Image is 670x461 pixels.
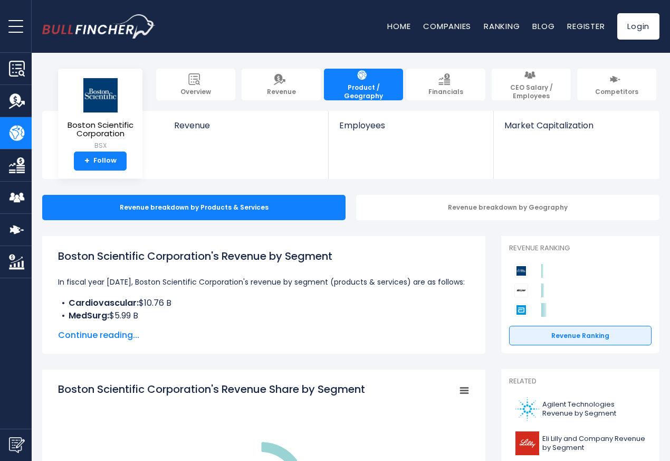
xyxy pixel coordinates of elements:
a: Market Capitalization [494,111,658,148]
a: Login [617,13,659,40]
img: bullfincher logo [42,14,156,39]
b: Cardiovascular: [69,297,139,309]
li: $5.99 B [58,309,470,322]
b: MedSurg: [69,309,109,322]
a: Companies [423,21,471,32]
a: Agilent Technologies Revenue by Segment [509,394,652,424]
span: Overview [180,88,211,96]
a: Register [567,21,605,32]
span: Eli Lilly and Company Revenue by Segment [542,435,645,453]
a: Employees [329,111,493,148]
h1: Boston Scientific Corporation's Revenue by Segment [58,248,470,264]
img: Boston Scientific Corporation competitors logo [514,264,528,278]
span: Employees [339,120,482,130]
a: Boston Scientific Corporation BSX [66,77,135,152]
a: CEO Salary / Employees [492,69,571,100]
img: LLY logo [515,431,539,455]
p: Related [509,377,652,386]
span: Financials [428,88,463,96]
span: Agilent Technologies Revenue by Segment [542,400,645,418]
a: Home [387,21,410,32]
a: Blog [532,21,554,32]
a: Revenue Ranking [509,326,652,346]
span: Product / Geography [329,83,398,100]
a: Financials [406,69,485,100]
a: Revenue [164,111,329,148]
p: In fiscal year [DATE], Boston Scientific Corporation's revenue by segment (products & services) a... [58,276,470,288]
span: Revenue [174,120,318,130]
strong: + [84,156,90,166]
a: Competitors [577,69,656,100]
a: Revenue [242,69,321,100]
div: Revenue breakdown by Geography [356,195,659,220]
li: $10.76 B [58,297,470,309]
span: Market Capitalization [504,120,648,130]
small: BSX [66,141,134,150]
span: Competitors [595,88,638,96]
a: Ranking [484,21,520,32]
tspan: Boston Scientific Corporation's Revenue Share by Segment [58,382,365,397]
a: +Follow [74,152,127,171]
span: CEO Salary / Employees [497,83,566,100]
img: Abbott Laboratories competitors logo [514,303,528,317]
span: Revenue [267,88,296,96]
a: Overview [156,69,235,100]
span: Boston Scientific Corporation [66,121,134,138]
a: Product / Geography [324,69,403,100]
a: Go to homepage [42,14,156,39]
img: A logo [515,397,539,421]
a: Eli Lilly and Company Revenue by Segment [509,429,652,458]
img: Stryker Corporation competitors logo [514,284,528,297]
span: Continue reading... [58,329,470,342]
p: Revenue Ranking [509,244,652,253]
div: Revenue breakdown by Products & Services [42,195,346,220]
